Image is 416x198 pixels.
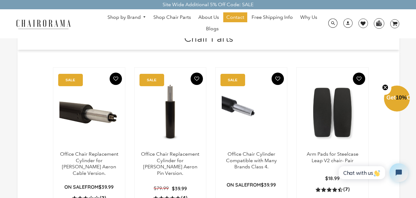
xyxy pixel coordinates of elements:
[379,81,391,95] button: Close teaser
[154,185,169,191] span: $79.99
[303,74,362,151] img: Arm Pads for Steelcase Leap V2 chair- Pair - chairorama
[252,14,293,21] span: Free Shipping Info
[153,14,191,21] span: Shop Chair Parts
[59,74,119,151] a: Office Chair Replacement Cylinder for Herman Miller Aeron Cable Version. - chairorama Office Chai...
[147,78,156,82] text: SALE
[316,186,349,193] a: 4.4 rating (7 votes)
[172,185,187,192] span: $39.99
[300,14,317,21] span: Why Us
[384,86,410,112] div: Get10%OffClose teaser
[141,74,200,151] img: Office Chair Replacement Cylinder for Herman Miller Aeron Pin Version. - chairorama
[227,182,276,188] p: from
[386,95,415,101] span: Get Off
[226,14,244,21] span: Contact
[248,12,296,22] a: Free Shipping Info
[60,151,118,176] a: Office Chair Replacement Cylinder for [PERSON_NAME] Aeron Cable Version.
[66,78,75,82] text: SALE
[203,24,222,34] a: Blogs
[13,19,74,29] img: chairorama
[206,26,219,32] span: Blogs
[141,74,200,151] a: Office Chair Replacement Cylinder for Herman Miller Aeron Pin Version. - chairorama Office Chair ...
[198,14,219,21] span: About Us
[191,73,203,85] button: Add To Wishlist
[100,12,325,35] nav: DesktopNavigation
[104,13,149,22] a: Shop by Brand
[396,95,407,101] span: 10%
[141,151,199,176] a: Office Chair Replacement Cylinder for [PERSON_NAME] Aeron Pin Version.
[223,12,247,22] a: Contact
[325,175,340,181] span: $18.99
[227,182,247,188] strong: On Sale
[195,12,222,22] a: About Us
[226,151,277,170] a: Office Chair Cylinder Compatible with Many Brands Class 4.
[110,73,122,85] button: Add To Wishlist
[222,74,281,151] a: Office Chair Cylinder Compatible with Many Brands Class 4. - chairorama Office Chair Cylinder Com...
[272,73,284,85] button: Add To Wishlist
[307,151,358,163] a: Arm Pads for Steelcase Leap V2 chair- Pair
[261,182,276,188] span: $39.99
[303,74,362,151] a: Arm Pads for Steelcase Leap V2 chair- Pair - chairorama Arm Pads for Steelcase Leap V2 chair- Pai...
[150,12,194,22] a: Shop Chair Parts
[332,158,413,187] iframe: Tidio Chat
[64,184,114,190] p: from
[64,184,85,190] strong: On Sale
[353,73,365,85] button: Add To Wishlist
[297,12,320,22] a: Why Us
[222,74,281,151] img: Office Chair Cylinder Compatible with Many Brands Class 4. - chairorama
[343,186,349,193] span: (7)
[99,184,114,190] span: $39.99
[59,74,119,151] img: Office Chair Replacement Cylinder for Herman Miller Aeron Cable Version. - chairorama
[374,19,384,28] img: WhatsApp_Image_2024-07-12_at_16.23.01.webp
[228,78,237,82] text: SALE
